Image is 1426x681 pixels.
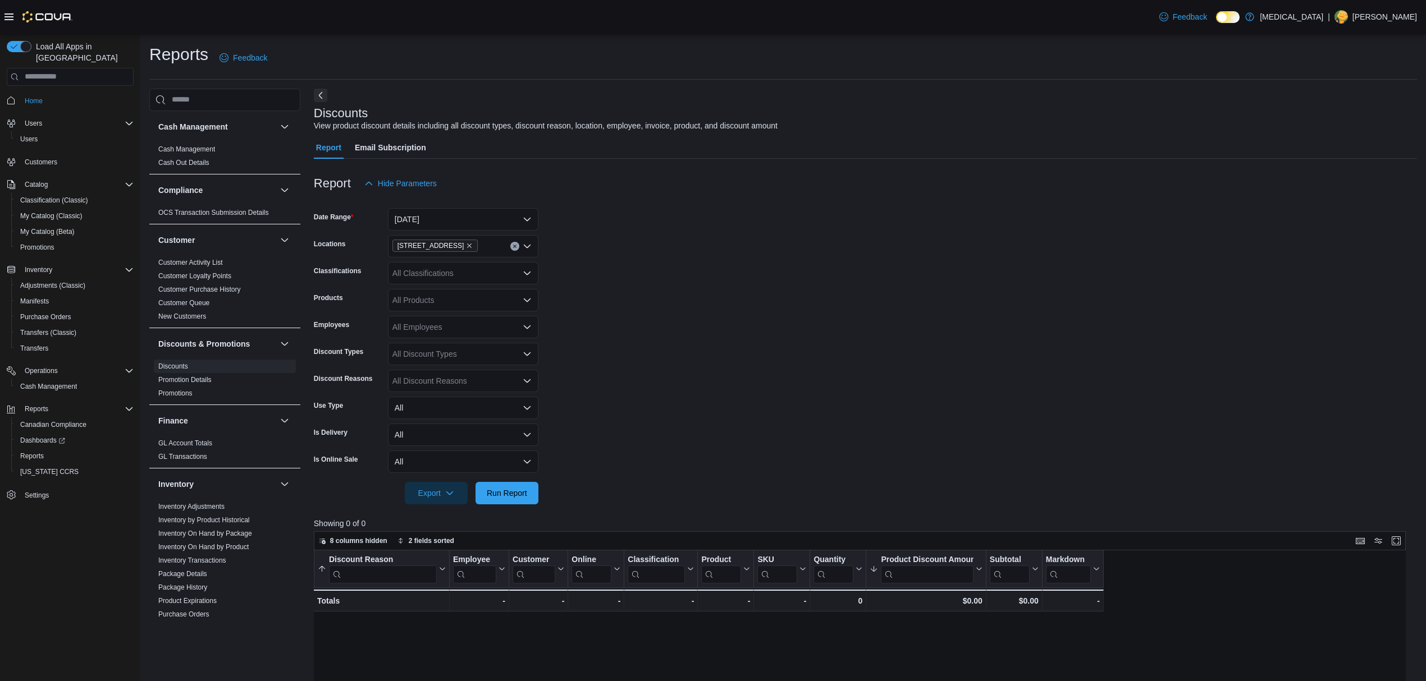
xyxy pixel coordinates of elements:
[881,554,973,565] div: Product Discount Amount
[1046,554,1100,583] button: Markdown
[158,208,269,217] span: OCS Transaction Submission Details
[1155,6,1212,28] a: Feedback
[572,554,611,565] div: Online
[25,366,58,375] span: Operations
[523,242,532,251] button: Open list of options
[11,340,138,356] button: Transfers
[314,534,392,547] button: 8 columns hidden
[20,489,53,502] a: Settings
[158,312,206,321] span: New Customers
[314,401,343,410] label: Use Type
[314,266,362,275] label: Classifications
[215,47,272,69] a: Feedback
[20,196,88,205] span: Classification (Classic)
[20,281,85,290] span: Adjustments (Classic)
[1372,534,1385,547] button: Display options
[16,241,134,254] span: Promotions
[158,285,241,294] span: Customer Purchase History
[158,453,207,461] a: GL Transactions
[158,272,231,280] a: Customer Loyalty Points
[314,89,327,102] button: Next
[158,259,223,266] a: Customer Activity List
[158,556,226,565] span: Inventory Transactions
[158,376,212,384] a: Promotion Details
[25,119,42,128] span: Users
[16,209,134,223] span: My Catalog (Classic)
[2,486,138,503] button: Settings
[278,120,291,134] button: Cash Management
[11,224,138,240] button: My Catalog (Beta)
[453,554,496,565] div: Employee
[572,554,611,583] div: Online
[523,296,532,305] button: Open list of options
[278,477,291,491] button: Inventory
[510,242,519,251] button: Clear input
[16,326,134,339] span: Transfers (Classic)
[757,554,797,565] div: SKU
[20,94,134,108] span: Home
[233,52,267,63] span: Feedback
[20,178,52,191] button: Catalog
[701,594,750,608] div: -
[20,402,134,416] span: Reports
[11,208,138,224] button: My Catalog (Classic)
[2,154,138,170] button: Customers
[813,554,853,583] div: Quantity
[813,554,862,583] button: Quantity
[466,242,473,249] button: Remove 460 Granville St from selection in this group
[16,418,134,431] span: Canadian Compliance
[572,554,620,583] button: Online
[523,376,532,385] button: Open list of options
[11,192,138,208] button: Classification (Classic)
[149,500,300,652] div: Inventory
[158,121,276,132] button: Cash Management
[20,436,65,445] span: Dashboards
[453,554,496,583] div: Employee
[158,209,269,217] a: OCS Transaction Submission Details
[20,94,47,108] a: Home
[25,158,57,167] span: Customers
[158,145,215,154] span: Cash Management
[158,286,241,293] a: Customer Purchase History
[813,594,862,608] div: 0
[25,96,43,105] span: Home
[397,240,464,251] span: [STREET_ADDRESS]
[314,293,343,302] label: Products
[20,364,62,378] button: Operations
[16,295,53,308] a: Manifests
[2,363,138,379] button: Operations
[1260,10,1323,24] p: [MEDICAL_DATA]
[20,178,134,191] span: Catalog
[11,379,138,394] button: Cash Management
[158,583,207,592] span: Package History
[1334,10,1348,24] div: Rayan Doroudian
[16,132,134,146] span: Users
[11,278,138,293] button: Adjustments (Classic)
[158,389,193,397] a: Promotions
[158,478,194,490] h3: Inventory
[757,594,806,608] div: -
[2,177,138,192] button: Catalog
[20,382,77,391] span: Cash Management
[1046,554,1091,583] div: Markdown
[628,554,685,565] div: Classification
[314,518,1417,529] p: Showing 0 of 0
[378,178,437,189] span: Hide Parameters
[25,491,49,500] span: Settings
[158,375,212,384] span: Promotion Details
[149,142,300,174] div: Cash Management
[20,117,134,130] span: Users
[20,243,54,252] span: Promotions
[881,554,973,583] div: Product Discount Amount
[757,554,806,583] button: SKU
[16,194,134,207] span: Classification (Classic)
[158,159,209,167] a: Cash Out Details
[513,554,555,565] div: Customer
[158,610,209,618] a: Purchase Orders
[453,554,505,583] button: Employee
[16,342,134,355] span: Transfers
[158,583,207,591] a: Package History
[20,328,76,337] span: Transfers (Classic)
[523,323,532,332] button: Open list of options
[990,554,1030,565] div: Subtotal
